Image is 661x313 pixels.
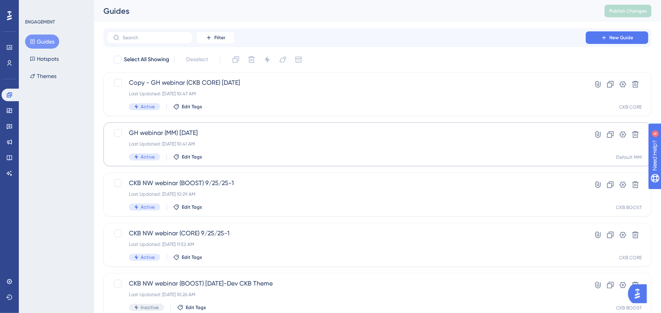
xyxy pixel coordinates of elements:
div: CKB CORE [619,255,642,261]
div: CKB BOOST [616,204,642,211]
button: Deselect [179,53,215,67]
button: Hotspots [25,52,63,66]
span: CKB NW webinar (BOOST) 9/25/25-1 [129,178,563,188]
span: Edit Tags [186,304,206,311]
span: CKB NW webinar (CORE) 9/25/25-1 [129,229,563,238]
button: Publish Changes [605,5,652,17]
span: Publish Changes [609,8,647,14]
span: Deselect [186,55,208,64]
span: Filter [214,35,225,41]
span: Active [141,154,155,160]
span: Active [141,254,155,260]
span: Edit Tags [182,104,202,110]
span: Edit Tags [182,204,202,210]
div: Default MM [616,154,642,160]
span: CKB NW webinar (BOOST) [DATE]-Dev CKB Theme [129,279,563,288]
div: CKB BOOST [616,305,642,311]
span: Edit Tags [182,254,202,260]
div: Last Updated: [DATE] 10:41 AM [129,141,563,147]
input: Search [123,35,186,40]
div: Guides [103,5,585,16]
div: Last Updated: [DATE] 11:52 AM [129,241,563,247]
div: Last Updated: [DATE] 10:26 AM [129,291,563,298]
span: GH webinar (MM) [DATE] [129,128,563,138]
button: Filter [196,31,235,44]
span: Inactive [141,304,159,311]
span: Edit Tags [182,154,202,160]
span: Need Help? [18,2,49,11]
span: Select All Showing [124,55,169,64]
button: Edit Tags [173,254,202,260]
button: Themes [25,69,61,83]
button: Edit Tags [177,304,206,311]
div: CKB CORE [619,104,642,110]
iframe: UserGuiding AI Assistant Launcher [628,282,652,306]
span: Active [141,204,155,210]
div: Last Updated: [DATE] 10:29 AM [129,191,563,197]
div: ENGAGEMENT [25,19,55,25]
button: Edit Tags [173,204,202,210]
span: Copy - GH webinar (CKB CORE) [DATE] [129,78,563,87]
span: Active [141,104,155,110]
button: New Guide [586,31,648,44]
div: Last Updated: [DATE] 10:47 AM [129,91,563,97]
button: Edit Tags [173,104,202,110]
span: New Guide [610,35,634,41]
button: Edit Tags [173,154,202,160]
div: 4 [54,4,57,10]
button: Guides [25,35,59,49]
